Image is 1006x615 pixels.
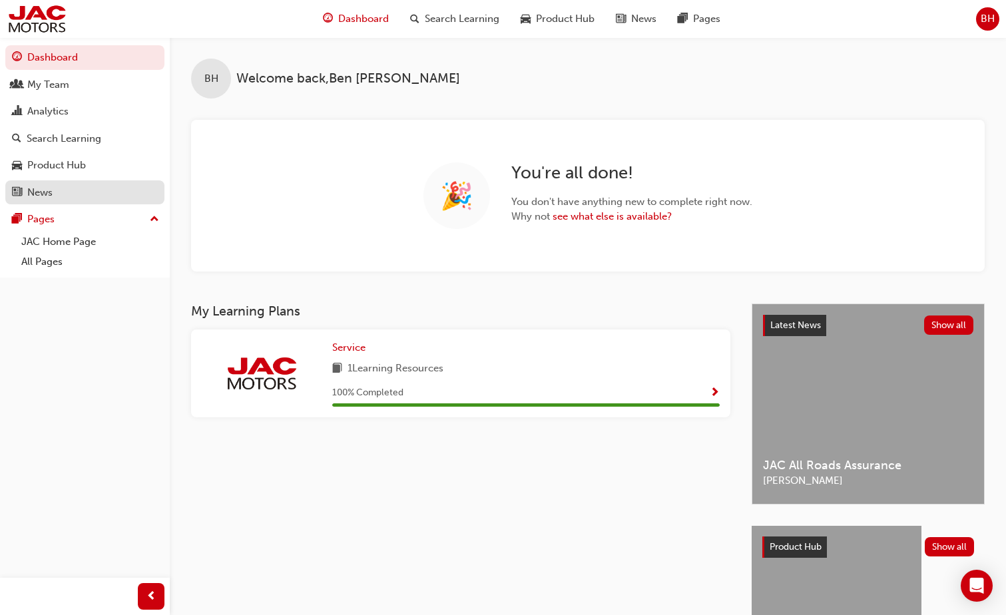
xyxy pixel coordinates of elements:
[976,7,999,31] button: BH
[5,180,164,205] a: News
[312,5,399,33] a: guage-iconDashboard
[925,537,975,556] button: Show all
[191,304,730,319] h3: My Learning Plans
[236,71,460,87] span: Welcome back , Ben [PERSON_NAME]
[399,5,510,33] a: search-iconSearch Learning
[5,207,164,232] button: Pages
[225,355,298,391] img: jac-portal
[763,315,973,336] a: Latest NewsShow all
[5,73,164,97] a: My Team
[981,11,995,27] span: BH
[12,79,22,91] span: people-icon
[12,187,22,199] span: news-icon
[27,158,86,173] div: Product Hub
[678,11,688,27] span: pages-icon
[332,341,366,353] span: Service
[16,232,164,252] a: JAC Home Page
[27,77,69,93] div: My Team
[924,315,974,335] button: Show all
[553,210,672,222] a: see what else is available?
[710,385,720,401] button: Show Progress
[12,133,21,145] span: search-icon
[332,385,403,401] span: 100 % Completed
[332,361,342,377] span: book-icon
[521,11,531,27] span: car-icon
[5,43,164,207] button: DashboardMy TeamAnalyticsSearch LearningProduct HubNews
[770,541,822,552] span: Product Hub
[12,160,22,172] span: car-icon
[616,11,626,27] span: news-icon
[204,71,218,87] span: BH
[146,588,156,605] span: prev-icon
[710,387,720,399] span: Show Progress
[12,106,22,118] span: chart-icon
[605,5,667,33] a: news-iconNews
[348,361,443,377] span: 1 Learning Resources
[332,340,371,355] a: Service
[511,194,752,210] span: You don't have anything new to complete right now.
[16,252,164,272] a: All Pages
[763,458,973,473] span: JAC All Roads Assurance
[752,304,985,505] a: Latest NewsShow allJAC All Roads Assurance[PERSON_NAME]
[27,212,55,227] div: Pages
[770,319,821,331] span: Latest News
[5,45,164,70] a: Dashboard
[7,4,67,34] img: jac-portal
[323,11,333,27] span: guage-icon
[5,126,164,151] a: Search Learning
[27,185,53,200] div: News
[961,570,993,602] div: Open Intercom Messenger
[150,211,159,228] span: up-icon
[631,11,656,27] span: News
[511,209,752,224] span: Why not
[5,153,164,178] a: Product Hub
[440,188,473,204] span: 🎉
[693,11,720,27] span: Pages
[425,11,499,27] span: Search Learning
[27,131,101,146] div: Search Learning
[5,99,164,124] a: Analytics
[338,11,389,27] span: Dashboard
[12,214,22,226] span: pages-icon
[12,52,22,64] span: guage-icon
[763,473,973,489] span: [PERSON_NAME]
[667,5,731,33] a: pages-iconPages
[511,162,752,184] h2: You're all done!
[510,5,605,33] a: car-iconProduct Hub
[536,11,595,27] span: Product Hub
[762,536,974,558] a: Product HubShow all
[27,104,69,119] div: Analytics
[410,11,419,27] span: search-icon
